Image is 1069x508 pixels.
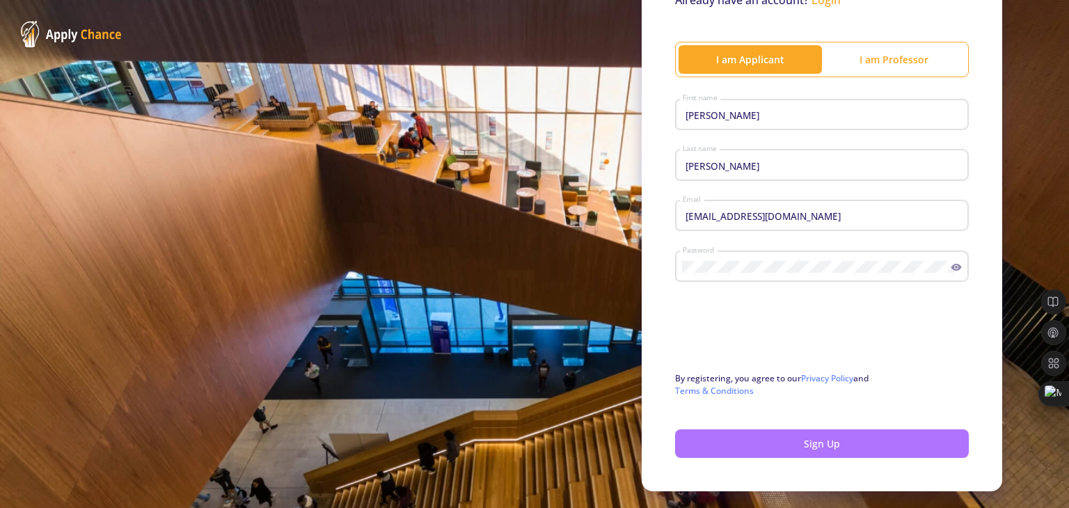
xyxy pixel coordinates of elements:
button: Sign Up [675,429,969,458]
div: I am Applicant [679,52,822,67]
a: Terms & Conditions [675,385,754,397]
iframe: reCAPTCHA [675,307,887,361]
a: Privacy Policy [801,372,853,384]
div: I am Professor [822,52,965,67]
p: By registering, you agree to our and [675,372,969,397]
img: ApplyChance Logo [21,21,122,47]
